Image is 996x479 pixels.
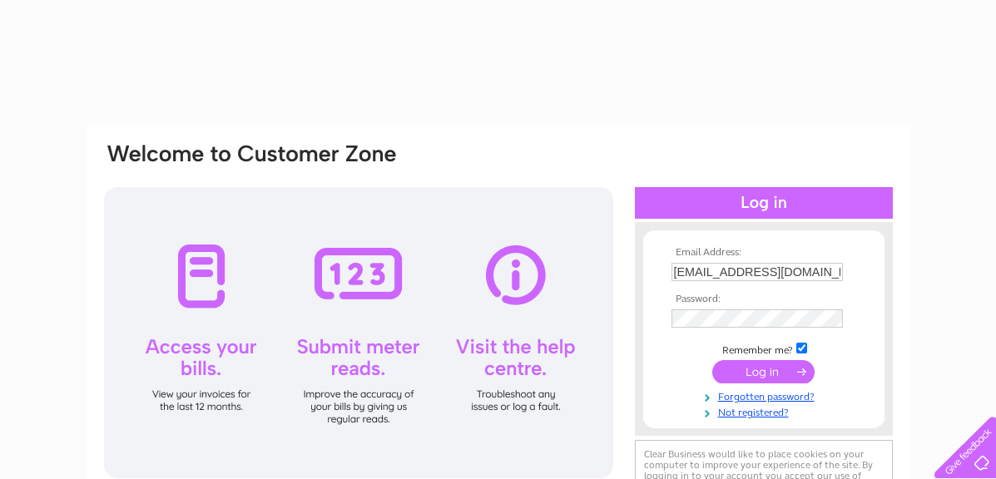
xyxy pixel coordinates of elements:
[667,247,860,259] th: Email Address:
[671,388,860,403] a: Forgotten password?
[667,340,860,357] td: Remember me?
[667,294,860,305] th: Password:
[671,403,860,419] a: Not registered?
[712,360,815,383] input: Submit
